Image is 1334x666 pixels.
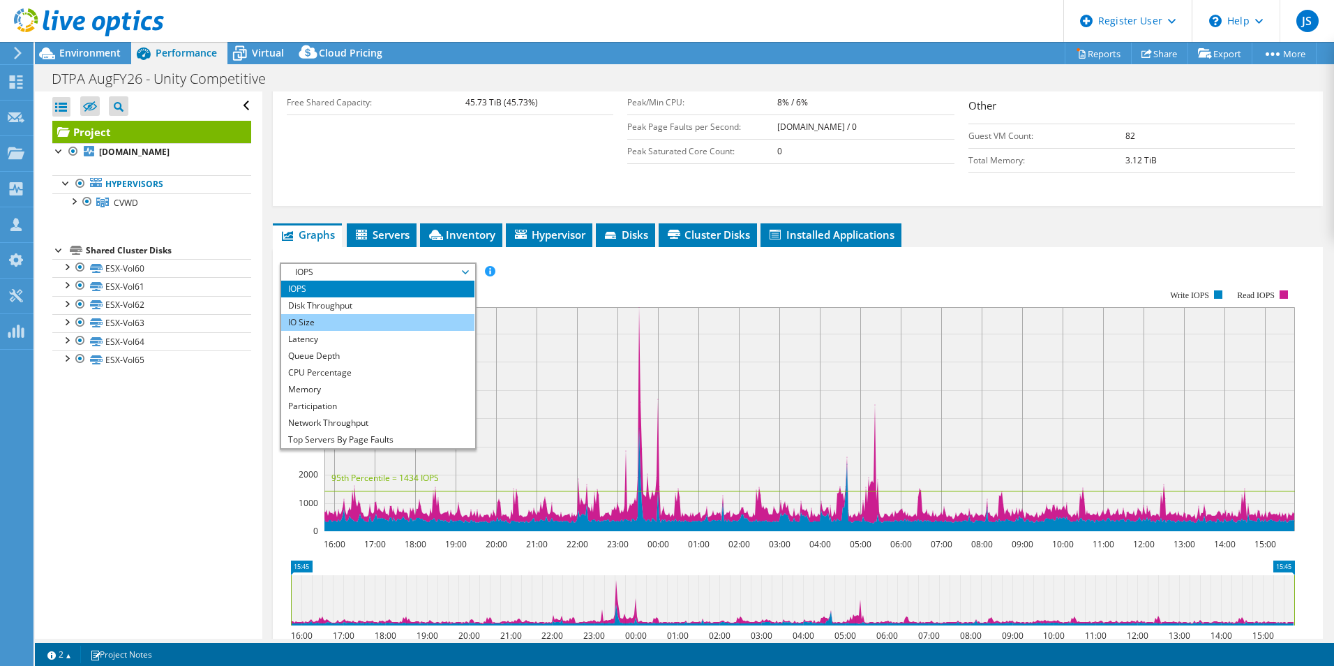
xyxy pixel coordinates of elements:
[1011,538,1033,550] text: 09:00
[930,538,952,550] text: 07:00
[1210,630,1231,642] text: 14:00
[1170,290,1209,300] text: Write IOPS
[1125,154,1157,166] b: 3.12 TiB
[52,277,251,295] a: ESX-Vol61
[513,228,585,242] span: Hypervisor
[968,98,1295,117] h3: Other
[281,331,474,348] li: Latency
[1296,10,1319,32] span: JS
[313,525,318,537] text: 0
[332,630,354,642] text: 17:00
[404,538,426,550] text: 18:00
[1126,630,1148,642] text: 12:00
[1042,630,1064,642] text: 10:00
[281,348,474,364] li: Queue Depth
[1065,43,1132,64] a: Reports
[485,538,507,550] text: 20:00
[968,124,1126,148] td: Guest VM Count:
[1173,538,1194,550] text: 13:00
[299,497,318,509] text: 1000
[809,538,830,550] text: 04:00
[792,630,814,642] text: 04:00
[917,630,939,642] text: 07:00
[52,332,251,350] a: ESX-Vol64
[777,121,857,133] b: [DOMAIN_NAME] / 0
[959,630,981,642] text: 08:00
[1131,43,1188,64] a: Share
[52,143,251,161] a: [DOMAIN_NAME]
[583,630,604,642] text: 23:00
[281,364,474,381] li: CPU Percentage
[606,538,628,550] text: 23:00
[1187,43,1252,64] a: Export
[59,46,121,59] span: Environment
[465,96,538,108] b: 45.73 TiB (45.73%)
[281,415,474,431] li: Network Throughput
[52,121,251,143] a: Project
[500,630,521,642] text: 21:00
[1051,538,1073,550] text: 10:00
[970,538,992,550] text: 08:00
[299,468,318,480] text: 2000
[541,630,562,642] text: 22:00
[416,630,437,642] text: 19:00
[331,472,439,484] text: 95th Percentile = 1434 IOPS
[768,538,790,550] text: 03:00
[603,228,648,242] span: Disks
[849,538,871,550] text: 05:00
[281,281,474,297] li: IOPS
[1209,15,1222,27] svg: \n
[1084,630,1106,642] text: 11:00
[288,264,467,281] span: IOPS
[156,46,217,59] span: Performance
[1213,538,1235,550] text: 14:00
[319,46,382,59] span: Cloud Pricing
[1132,538,1154,550] text: 12:00
[1092,538,1114,550] text: 11:00
[458,630,479,642] text: 20:00
[38,646,81,663] a: 2
[290,630,312,642] text: 16:00
[252,46,284,59] span: Virtual
[876,630,897,642] text: 06:00
[354,228,410,242] span: Servers
[323,538,345,550] text: 16:00
[1252,630,1273,642] text: 15:00
[114,197,138,209] span: CVWD
[52,193,251,212] a: CVWD
[777,96,808,108] b: 8% / 6%
[968,148,1126,172] td: Total Memory:
[80,646,162,663] a: Project Notes
[52,259,251,277] a: ESX-Vol60
[627,139,777,163] td: Peak Saturated Core Count:
[627,114,777,139] td: Peak Page Faults per Second:
[52,296,251,314] a: ESX-Vol62
[281,431,474,448] li: Top Servers By Page Faults
[99,146,170,158] b: [DOMAIN_NAME]
[1254,538,1275,550] text: 15:00
[750,630,772,642] text: 03:00
[566,538,587,550] text: 22:00
[280,228,335,242] span: Graphs
[444,538,466,550] text: 19:00
[728,538,749,550] text: 02:00
[1001,630,1023,642] text: 09:00
[86,242,251,259] div: Shared Cluster Disks
[525,538,547,550] text: 21:00
[687,538,709,550] text: 01:00
[52,350,251,369] a: ESX-Vol65
[1168,630,1190,642] text: 13:00
[45,71,287,87] h1: DTPA AugFY26 - Unity Competitive
[834,630,855,642] text: 05:00
[281,381,474,398] li: Memory
[52,314,251,332] a: ESX-Vol63
[374,630,396,642] text: 18:00
[1125,130,1135,142] b: 82
[666,228,750,242] span: Cluster Disks
[52,175,251,193] a: Hypervisors
[1252,43,1317,64] a: More
[777,145,782,157] b: 0
[281,398,474,415] li: Participation
[627,90,777,114] td: Peak/Min CPU:
[890,538,911,550] text: 06:00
